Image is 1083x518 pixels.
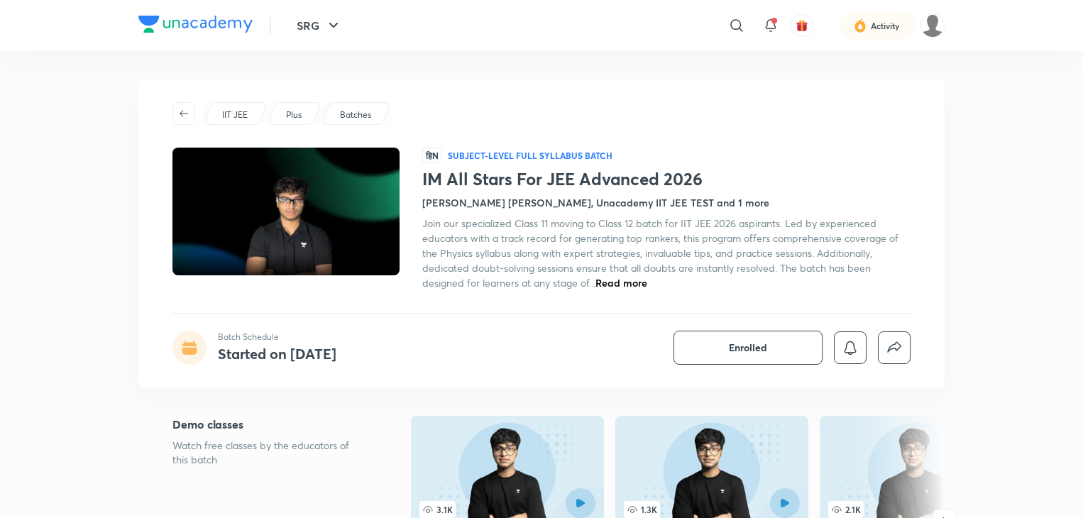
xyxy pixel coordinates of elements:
span: Read more [595,276,647,290]
img: activity [854,17,867,34]
p: Plus [286,109,302,121]
a: Batches [338,109,374,121]
button: avatar [791,14,813,37]
h1: IM All Stars For JEE Advanced 2026 [422,169,911,189]
p: Batches [340,109,371,121]
a: IIT JEE [220,109,251,121]
button: SRG [288,11,351,40]
span: 1.3K [624,501,660,518]
p: Subject-level full syllabus Batch [448,150,612,161]
span: 2.1K [828,501,864,518]
span: Join our specialized Class 11 moving to Class 12 batch for IIT JEE 2026 aspirants. Led by experie... [422,216,898,290]
span: Enrolled [729,341,767,355]
img: avatar [796,19,808,32]
a: Plus [284,109,304,121]
p: IIT JEE [222,109,248,121]
img: Company Logo [138,16,253,33]
img: Manas Mittal [920,13,945,38]
a: Company Logo [138,16,253,36]
span: 3.1K [419,501,456,518]
h5: Demo classes [172,416,365,433]
img: Thumbnail [170,146,402,277]
h4: Started on [DATE] [218,344,336,363]
button: Enrolled [674,331,823,365]
h4: [PERSON_NAME] [PERSON_NAME], Unacademy IIT JEE TEST and 1 more [422,195,769,210]
p: Watch free classes by the educators of this batch [172,439,365,467]
p: Batch Schedule [218,331,336,343]
span: हिN [422,148,442,163]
